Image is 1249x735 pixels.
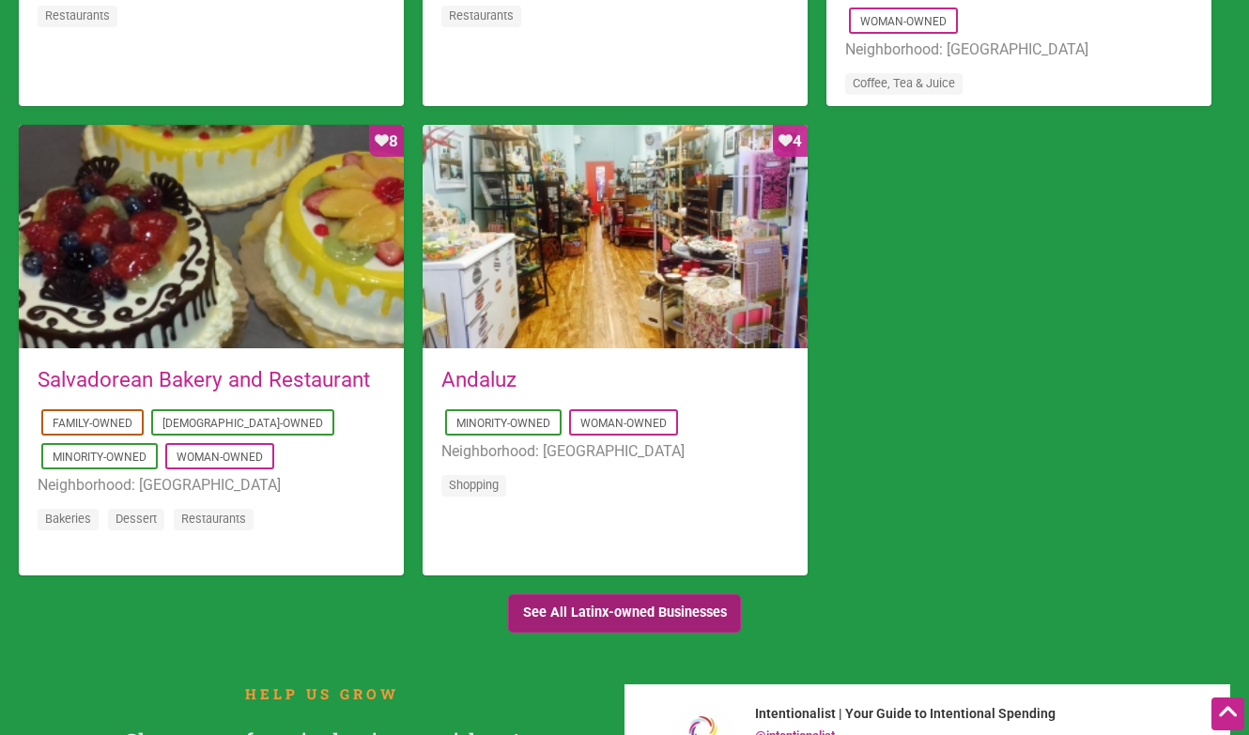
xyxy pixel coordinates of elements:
[64,684,579,712] h2: HELP US GROW
[449,478,499,492] a: Shopping
[45,512,91,526] a: Bakeries
[116,512,157,526] a: Dessert
[45,8,110,23] a: Restaurants
[845,38,1193,62] li: Neighborhood: [GEOGRAPHIC_DATA]
[755,704,1184,724] h5: Intentionalist | Your Guide to Intentional Spending
[508,594,741,633] a: See All Latinx-owned Businesses
[449,8,514,23] a: Restaurants
[441,367,517,391] a: Andaluz
[162,417,323,430] a: [DEMOGRAPHIC_DATA]-Owned
[38,367,370,391] a: Salvadorean Bakery and Restaurant
[177,451,263,464] a: Woman-Owned
[456,417,550,430] a: Minority-Owned
[181,512,246,526] a: Restaurants
[1211,697,1244,730] div: Scroll Back to Top
[53,417,132,430] a: Family-Owned
[38,473,385,498] li: Neighborhood: [GEOGRAPHIC_DATA]
[860,15,947,28] a: Woman-Owned
[53,451,146,464] a: Minority-Owned
[441,439,789,464] li: Neighborhood: [GEOGRAPHIC_DATA]
[580,417,667,430] a: Woman-Owned
[853,76,955,90] a: Coffee, Tea & Juice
